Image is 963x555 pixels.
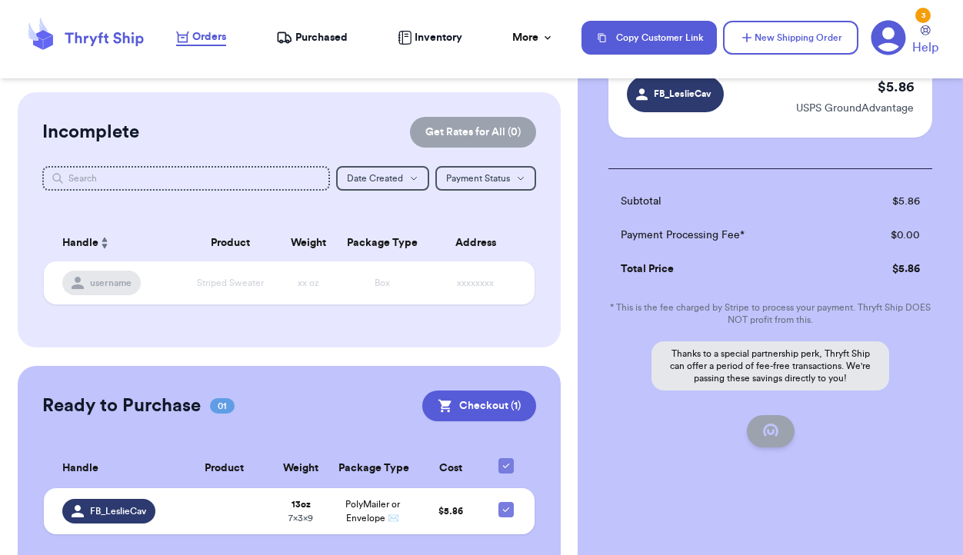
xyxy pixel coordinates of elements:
[846,252,932,286] td: $ 5.86
[410,117,536,148] button: Get Rates for All (0)
[295,30,348,45] span: Purchased
[62,460,98,477] span: Handle
[42,166,330,191] input: Search
[415,449,487,488] th: Cost
[846,184,932,218] td: $ 5.86
[192,29,226,45] span: Orders
[177,449,272,488] th: Product
[422,390,536,421] button: Checkout (1)
[90,505,146,517] span: FB_LeslieCav
[796,101,914,116] p: USPS GroundAdvantage
[651,341,889,390] p: Thanks to a special partnership perk, Thryft Ship can offer a period of fee-free transactions. We...
[912,25,938,57] a: Help
[415,30,462,45] span: Inventory
[438,507,463,516] span: $ 5.86
[608,252,846,286] td: Total Price
[181,224,279,261] th: Product
[581,21,717,55] button: Copy Customer Link
[42,120,139,145] h2: Incomplete
[345,500,400,523] span: PolyMailer or Envelope ✉️
[329,449,415,488] th: Package Type
[398,30,462,45] a: Inventory
[336,166,429,191] button: Date Created
[608,218,846,252] td: Payment Processing Fee*
[42,394,201,418] h2: Ready to Purchase
[878,76,914,98] p: $ 5.86
[723,21,858,55] button: New Shipping Order
[871,20,906,55] a: 3
[912,38,938,57] span: Help
[210,398,235,414] span: 01
[846,218,932,252] td: $ 0.00
[292,500,311,509] strong: 13 oz
[446,174,510,183] span: Payment Status
[90,277,132,289] span: username
[435,166,536,191] button: Payment Status
[653,87,712,101] span: FB_LeslieCav
[197,278,264,287] span: Striped Sweater
[279,224,338,261] th: Weight
[608,301,932,326] p: * This is the fee charged by Stripe to process your payment. Thryft Ship DOES NOT profit from this.
[176,29,226,46] a: Orders
[298,278,319,287] span: xx oz
[288,513,313,523] span: 7 x 3 x 9
[457,278,494,287] span: xxxxxxxx
[608,184,846,218] td: Subtotal
[272,449,329,488] th: Weight
[915,8,931,23] div: 3
[338,224,426,261] th: Package Type
[347,174,403,183] span: Date Created
[426,224,534,261] th: Address
[62,235,98,251] span: Handle
[375,278,390,287] span: Box
[98,234,111,252] button: Sort ascending
[276,30,348,45] a: Purchased
[512,30,554,45] div: More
